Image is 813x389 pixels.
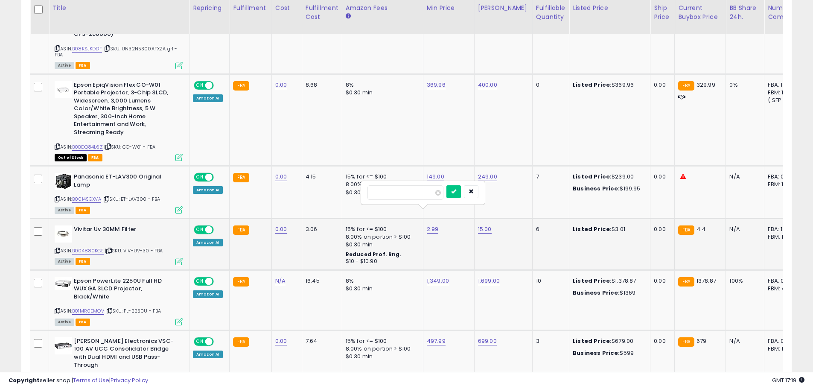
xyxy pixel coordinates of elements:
b: Vivitar Uv 30MM Filter [74,225,178,236]
div: $599 [573,349,644,357]
small: FBA [233,173,249,182]
div: FBM: 13 [768,89,796,97]
span: FBA [88,154,102,161]
a: 249.00 [478,173,497,181]
small: FBA [233,337,249,347]
a: B0BDQ84L6Z [72,143,103,151]
div: FBM: 1 [768,233,796,241]
div: 0% [729,81,758,89]
div: $239.00 [573,173,644,181]
b: Epson PowerLite 2250U Full HD WUXGA 3LCD Projector, Black/White [74,277,178,303]
span: OFF [213,82,226,89]
div: $369.96 [573,81,644,89]
span: 329.99 [696,81,715,89]
div: 16.45 [306,277,335,285]
div: FBA: 0 [768,337,796,345]
div: $199.95 [573,185,644,193]
div: 8.00% on portion > $100 [346,345,417,353]
span: 4.4 [696,225,705,233]
div: FBA: 1 [768,81,796,89]
div: $0.30 min [346,89,417,97]
div: 15% for <= $100 [346,173,417,181]
b: Listed Price: [573,81,612,89]
div: Amazon AI [193,239,223,246]
span: ON [195,278,205,285]
div: 15% for <= $100 [346,337,417,345]
span: OFF [213,338,226,345]
div: FBA: 0 [768,173,796,181]
div: 0.00 [654,225,668,233]
small: FBA [233,225,249,235]
span: | SKU: ET-LAV300 - FBA [102,196,160,202]
a: B00I4SGXVA [72,196,101,203]
a: 0.00 [275,81,287,89]
span: ON [195,82,205,89]
b: Listed Price: [573,225,612,233]
b: Listed Price: [573,173,612,181]
span: All listings currently available for purchase on Amazon [55,258,74,265]
div: $679.00 [573,337,644,345]
div: 3 [536,337,562,345]
span: All listings currently available for purchase on Amazon [55,207,74,214]
div: FBM: 1 [768,345,796,353]
a: B01MR0EMOV [72,307,104,315]
img: 21nHlG8DdOL._SL40_.jpg [55,81,72,98]
div: 100% [729,277,758,285]
span: OFF [213,278,226,285]
b: Business Price: [573,349,620,357]
div: $10 - $10.90 [346,258,417,265]
div: $0.30 min [346,189,417,196]
div: $3.01 [573,225,644,233]
img: 41g73+lnumL._SL40_.jpg [55,277,72,290]
div: Amazon AI [193,94,223,102]
small: FBA [678,81,694,91]
span: All listings that are currently out of stock and unavailable for purchase on Amazon [55,154,87,161]
a: 15.00 [478,225,492,234]
a: 369.96 [427,81,446,89]
b: [PERSON_NAME] Electronics VSC-100 AV UCC Consolidator Bridge with Dual HDMI and USB Pass-Through [74,337,178,371]
div: N/A [729,173,758,181]
div: 6 [536,225,562,233]
div: Amazon AI [193,186,223,194]
span: ON [195,226,205,234]
small: FBA [233,277,249,287]
div: ( SFP: 1 ) [768,97,796,104]
b: Epson EpiqVision Flex CO-W01 Portable Projector, 3-Chip 3LCD, Widescreen, 3,000 Lumens Color/Whit... [74,81,178,139]
div: [PERSON_NAME] [478,3,529,12]
div: N/A [729,225,758,233]
div: $0.30 min [346,241,417,249]
div: BB Share 24h. [729,3,761,21]
a: B08KSJKDDF [72,45,102,53]
div: $0.30 min [346,353,417,360]
span: All listings currently available for purchase on Amazon [55,319,74,326]
span: | SKU: CO-W01 - FBA [104,143,155,150]
div: 0.00 [654,277,668,285]
div: 7.64 [306,337,335,345]
a: 699.00 [478,337,497,345]
span: 1378.87 [696,277,716,285]
div: Ship Price [654,3,671,21]
span: FBA [76,319,90,326]
b: Business Price: [573,184,620,193]
a: 1,349.00 [427,277,449,285]
div: FBA: 1 [768,225,796,233]
small: Amazon Fees. [346,12,351,20]
div: Listed Price [573,3,647,12]
div: 8% [346,81,417,89]
span: | SKU: UN32N5300AFXZA gr1 - FBA [55,45,178,58]
a: 0.00 [275,173,287,181]
div: Title [52,3,186,12]
a: 1,699.00 [478,277,500,285]
small: FBA [678,277,694,287]
a: 2.99 [427,225,439,234]
div: 0.00 [654,337,668,345]
div: Amazon AI [193,351,223,358]
div: $1369 [573,289,644,297]
span: | SKU: VIV-UV-30 - FBA [105,247,163,254]
div: 8.00% on portion > $100 [346,181,417,188]
div: ASIN: [55,173,183,213]
a: 0.00 [275,337,287,345]
div: 8% [346,277,417,285]
div: 7 [536,173,562,181]
span: 679 [696,337,706,345]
